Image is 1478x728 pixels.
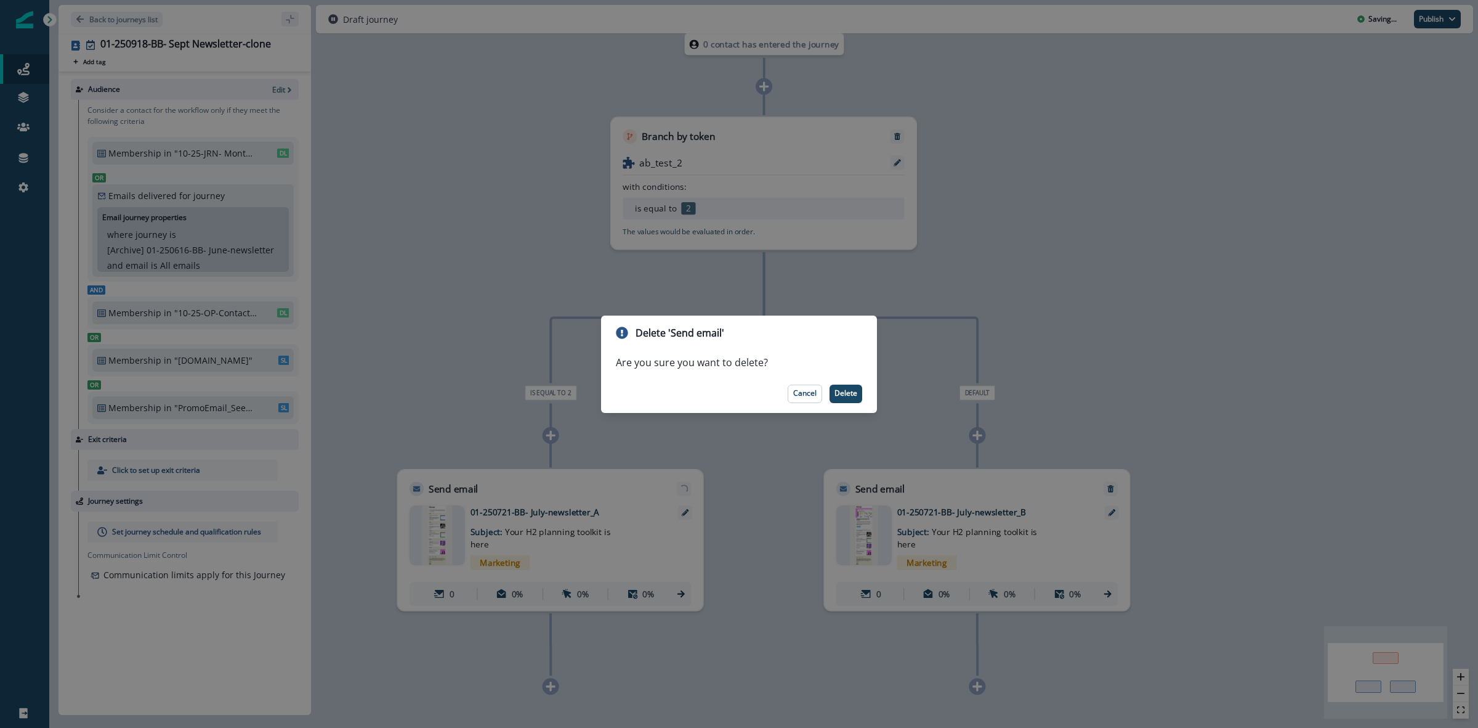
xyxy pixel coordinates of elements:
[636,325,724,340] p: Delete 'Send email'
[793,389,817,398] p: Cancel
[834,389,857,398] p: Delete
[830,385,862,403] button: Delete
[616,355,862,370] p: Are you sure you want to delete?
[788,385,822,403] button: Cancel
